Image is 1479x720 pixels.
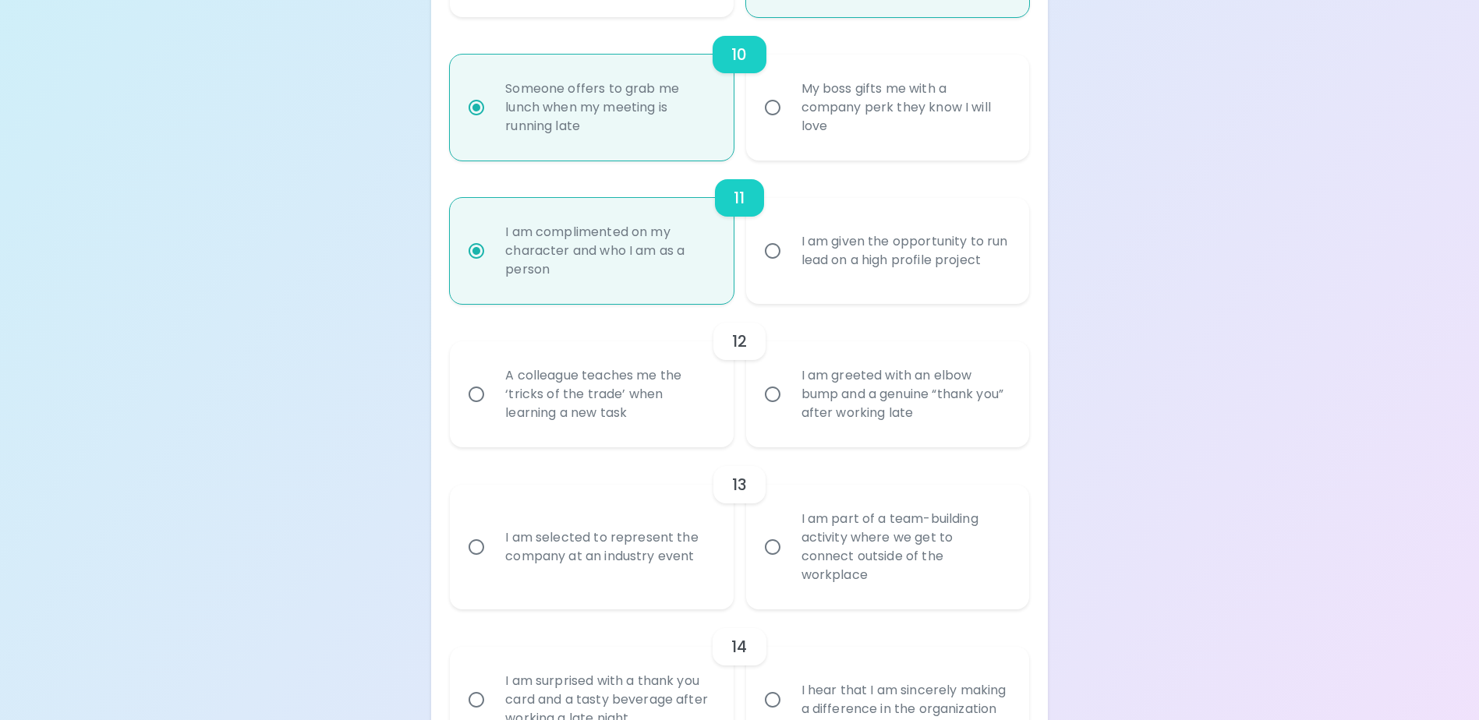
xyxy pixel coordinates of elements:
[493,61,724,154] div: Someone offers to grab me lunch when my meeting is running late
[493,510,724,584] div: I am selected to represent the company at an industry event
[450,161,1028,304] div: choice-group-check
[731,42,747,67] h6: 10
[789,214,1021,288] div: I am given the opportunity to run lead on a high profile project
[493,204,724,298] div: I am complimented on my character and who I am as a person
[734,185,745,210] h6: 11
[450,17,1028,161] div: choice-group-check
[732,472,747,497] h6: 13
[789,61,1021,154] div: My boss gifts me with a company perk they know I will love
[789,491,1021,603] div: I am part of a team-building activity where we get to connect outside of the workplace
[450,447,1028,609] div: choice-group-check
[731,634,747,659] h6: 14
[493,348,724,441] div: A colleague teaches me the ‘tricks of the trade’ when learning a new task
[732,329,747,354] h6: 12
[450,304,1028,447] div: choice-group-check
[789,348,1021,441] div: I am greeted with an elbow bump and a genuine “thank you” after working late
